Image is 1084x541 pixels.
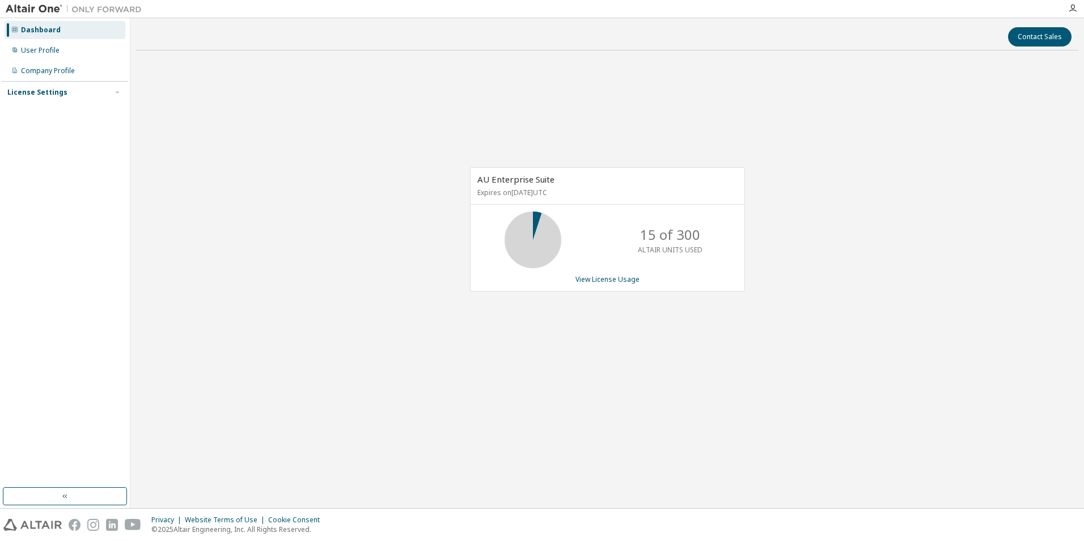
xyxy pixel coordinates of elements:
img: facebook.svg [69,519,81,531]
div: Website Terms of Use [185,515,268,525]
a: View License Usage [575,274,640,284]
p: Expires on [DATE] UTC [477,188,735,197]
img: altair_logo.svg [3,519,62,531]
img: Altair One [6,3,147,15]
div: Company Profile [21,66,75,75]
div: Privacy [151,515,185,525]
button: Contact Sales [1008,27,1072,47]
p: 15 of 300 [640,225,700,244]
div: Cookie Consent [268,515,327,525]
p: © 2025 Altair Engineering, Inc. All Rights Reserved. [151,525,327,534]
div: User Profile [21,46,60,55]
img: instagram.svg [87,519,99,531]
p: ALTAIR UNITS USED [638,245,702,255]
span: AU Enterprise Suite [477,174,554,185]
div: License Settings [7,88,67,97]
img: youtube.svg [125,519,141,531]
div: Dashboard [21,26,61,35]
img: linkedin.svg [106,519,118,531]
